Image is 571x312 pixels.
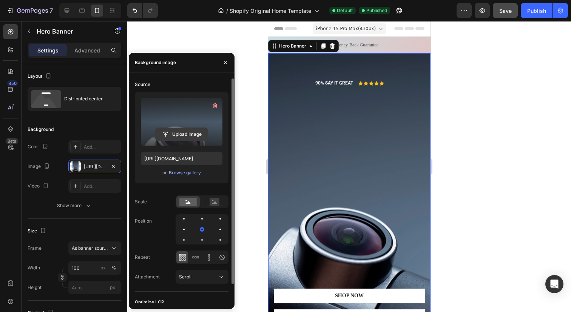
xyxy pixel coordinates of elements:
p: Advanced [74,46,100,54]
label: Width [28,264,40,271]
div: Source [135,81,150,88]
div: Add... [84,183,119,190]
button: As banner source [68,241,121,255]
div: Hero Banner [9,22,40,28]
button: Show more [28,199,121,212]
iframe: Design area [268,21,431,312]
span: Shopify Original Home Template [230,7,311,15]
button: % [99,263,108,272]
span: / [226,7,228,15]
div: Undo/Redo [127,3,158,18]
div: Open Intercom Messenger [545,275,563,293]
button: 7 [3,3,56,18]
div: Position [135,218,152,224]
span: As banner source [72,245,109,252]
div: Image [28,161,51,172]
span: px [110,284,115,290]
div: Scale [135,198,147,205]
button: Browse gallery [168,169,201,177]
div: Browse gallery [169,169,201,176]
span: Scroll [179,274,191,280]
span: or [162,168,167,177]
button: Upload Image [155,128,208,141]
div: 450 [7,80,18,86]
div: Show more [57,202,92,209]
div: Optimize LCP [135,299,164,306]
div: Layout [28,71,53,81]
input: px [68,281,121,294]
a: Best Seller [6,288,157,303]
div: Beta [6,138,18,144]
button: Publish [521,3,552,18]
div: Background image [135,59,176,66]
div: % [111,264,116,271]
div: Size [28,226,48,236]
div: Background [28,126,54,133]
span: Published [366,7,387,14]
div: Video [28,181,50,191]
div: Add... [84,144,119,151]
p: 7 [49,6,53,15]
button: Scroll [176,270,228,284]
div: Distributed center [64,90,110,108]
div: px [100,264,106,271]
label: Height [28,284,42,291]
span: Save [499,8,512,14]
label: Frame [28,245,42,252]
p: Hero Banner [37,27,101,36]
button: px [109,263,118,272]
div: [URL][DOMAIN_NAME] [84,163,106,170]
input: https://example.com/image.jpg [141,152,222,165]
div: Repeat [135,254,150,261]
p: Settings [37,46,59,54]
div: Attachment [135,274,160,280]
div: Color [28,142,50,152]
span: Default [337,7,353,14]
input: px% [68,261,121,275]
div: Publish [527,7,546,15]
button: Save [493,3,518,18]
